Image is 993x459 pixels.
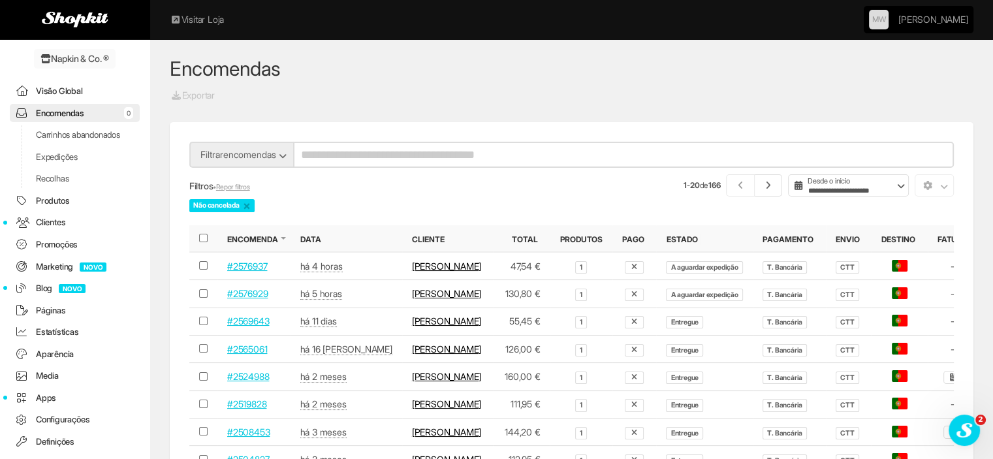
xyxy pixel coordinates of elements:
[189,142,294,168] button: Filtrarencomendas
[10,148,140,166] a: Expedições
[928,225,978,252] th: Fatura
[10,388,140,407] a: Apps
[300,261,343,272] abbr: 21 set 2025 às 16:58
[892,315,907,326] span: Portugal - Continental
[412,426,481,437] a: [PERSON_NAME]
[243,200,251,212] a: ×
[836,261,859,274] span: CTT
[10,366,140,385] a: Media
[10,323,140,341] a: Estatísticas
[575,289,587,301] span: 1
[493,363,550,390] td: 160,00 €
[10,257,140,276] a: MarketingNOVO
[80,262,106,272] span: NOVO
[10,432,140,451] a: Definições
[928,252,978,280] td: -
[227,371,269,382] a: #2524988
[892,398,907,409] span: Portugal - Continental
[684,180,687,190] strong: 1
[622,234,647,245] button: Pago
[666,427,703,439] span: Entregue
[666,399,703,411] span: Entregue
[412,371,481,382] a: [PERSON_NAME]
[10,125,140,144] a: Carrinhos abandonados
[493,252,550,280] td: 47,54 €
[763,261,807,274] span: T. Bancária
[412,234,447,245] button: Cliente
[189,181,562,191] h5: Filtros
[42,12,108,27] img: Shopkit
[666,316,703,328] span: Entregue
[493,336,550,363] td: 126,00 €
[708,180,720,190] strong: 166
[512,234,541,245] button: Total
[300,315,337,327] abbr: 10 set 2025 às 20:18
[869,10,889,29] a: MW
[10,301,140,320] a: Páginas
[10,82,140,101] a: Visão Global
[493,419,550,446] td: 144,20 €
[10,279,140,298] a: BlogNOVO
[666,344,703,356] span: Entregue
[223,149,276,160] span: encomendas
[227,398,266,409] a: #2519828
[34,49,116,69] a: Napkin & Co. ®
[898,7,968,33] a: [PERSON_NAME]
[881,234,918,245] button: Destino
[836,344,859,356] span: CTT
[10,410,140,429] a: Configurações
[59,284,86,293] span: NOVO
[892,370,907,382] span: Portugal - Continental
[10,191,140,210] a: Produtos
[836,289,859,301] span: CTT
[763,344,807,356] span: T. Bancária
[550,225,612,252] th: Produtos
[213,183,249,191] small: •
[892,287,907,299] span: Portugal - Continental
[975,415,986,425] span: 2
[170,57,281,80] a: Encomendas
[836,399,859,411] span: CTT
[666,289,743,301] span: A aguardar expedição
[666,372,703,384] span: Entregue
[949,415,980,446] iframe: Intercom live chat
[412,261,481,272] a: [PERSON_NAME]
[666,234,700,245] button: Estado
[575,372,587,384] span: 1
[755,174,783,197] a: Próximo
[493,280,550,308] td: 130,80 €
[575,427,587,439] span: 1
[836,234,862,245] button: Envio
[666,261,743,274] span: A aguardar expedição
[763,316,807,328] span: T. Bancária
[170,13,224,26] a: Visitar Loja
[763,372,807,384] span: T. Bancária
[300,426,347,438] abbr: 23 jun 2025 às 10:12
[227,234,281,245] button: Encomenda
[10,169,140,188] a: Recolhas
[836,316,859,328] span: CTT
[575,261,587,274] span: 1
[10,235,140,254] a: Promoções
[300,398,347,410] abbr: 7 jul 2025 às 19:33
[10,213,140,232] a: Clientes
[690,180,700,190] strong: 20
[763,234,816,245] button: Pagamento
[300,371,347,383] abbr: 14 jul 2025 às 14:57
[928,280,978,308] td: -
[412,315,481,326] a: [PERSON_NAME]
[227,426,270,437] a: #2508453
[227,315,269,326] a: #2569643
[575,344,587,356] span: 1
[170,88,215,103] a: Exportar
[412,288,481,299] a: [PERSON_NAME]
[493,390,550,418] td: 111,95 €
[763,289,807,301] span: T. Bancária
[300,343,392,355] abbr: 5 set 2025 às 10:49
[124,107,133,119] span: 0
[892,426,907,437] span: Portugal - Continental
[575,399,587,411] span: 1
[575,316,587,328] span: 1
[763,399,807,411] span: T. Bancária
[892,343,907,355] span: Portugal - Continental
